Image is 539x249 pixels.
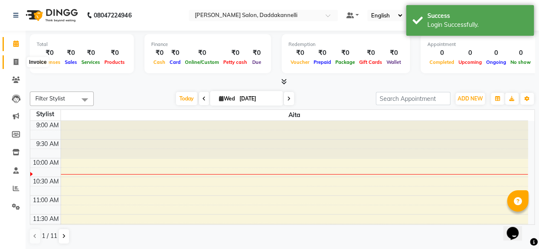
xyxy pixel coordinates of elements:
div: ₹0 [63,48,79,58]
b: 08047224946 [94,3,131,27]
span: Gift Cards [357,59,384,65]
div: 11:30 AM [31,215,61,223]
div: Appointment [427,41,533,48]
span: ADD NEW [458,95,483,102]
div: 9:00 AM [35,121,61,130]
div: ₹0 [357,48,384,58]
input: 2025-09-03 [237,92,280,105]
div: ₹0 [151,48,167,58]
span: Today [176,92,197,105]
div: Total [37,41,127,48]
div: 10:00 AM [31,158,61,167]
div: Finance [151,41,264,48]
div: ₹0 [167,48,183,58]
div: ₹0 [221,48,249,58]
span: Petty cash [221,59,249,65]
span: Voucher [288,59,311,65]
span: 1 / 11 [42,232,57,240]
span: Services [79,59,102,65]
span: Ongoing [484,59,508,65]
span: Due [250,59,263,65]
span: Filter Stylist [35,95,65,102]
img: logo [22,3,80,27]
span: Sales [63,59,79,65]
div: ₹0 [384,48,403,58]
span: Cash [151,59,167,65]
div: 0 [484,48,508,58]
div: ₹0 [249,48,264,58]
span: No show [508,59,533,65]
iframe: chat widget [503,215,530,240]
span: aita [61,110,528,120]
div: ₹0 [79,48,102,58]
div: ₹0 [37,48,63,58]
div: ₹0 [333,48,357,58]
input: Search Appointment [376,92,450,105]
div: ₹0 [311,48,333,58]
span: Package [333,59,357,65]
div: 0 [456,48,484,58]
div: 9:30 AM [35,140,61,149]
span: Products [102,59,127,65]
div: ₹0 [183,48,221,58]
div: 10:30 AM [31,177,61,186]
div: Login Successfully. [427,20,527,29]
span: Wallet [384,59,403,65]
div: Success [427,11,527,20]
span: Card [167,59,183,65]
div: ₹0 [288,48,311,58]
span: Completed [427,59,456,65]
div: Redemption [288,41,403,48]
button: ADD NEW [455,93,485,105]
div: 11:00 AM [31,196,61,205]
span: Prepaid [311,59,333,65]
div: Invoice [27,57,49,67]
span: Upcoming [456,59,484,65]
div: ₹0 [102,48,127,58]
div: Stylist [30,110,61,119]
div: 0 [508,48,533,58]
span: Online/Custom [183,59,221,65]
div: 0 [427,48,456,58]
span: Wed [217,95,237,102]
